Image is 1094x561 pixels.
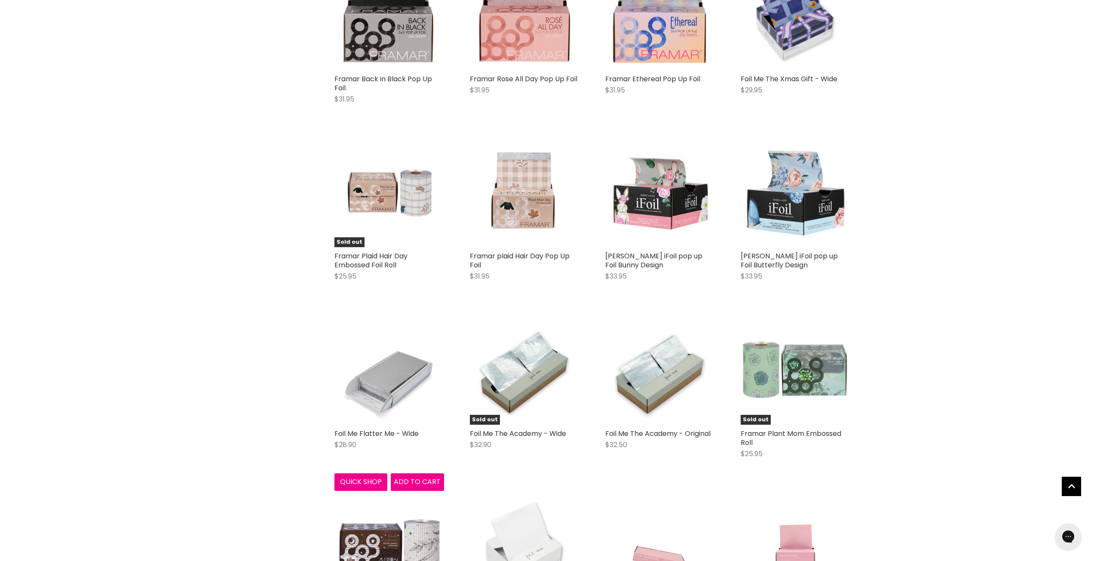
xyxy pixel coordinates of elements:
[605,85,625,95] span: $31.95
[334,429,419,438] a: Foil Me Flatter Me - Wide
[741,271,762,281] span: $33.95
[605,74,700,84] a: Framar Ethereal Pop Up Foil
[394,477,441,487] span: Add to cart
[605,429,711,438] a: Foil Me The Academy - Original
[470,315,579,425] a: Foil Me The Academy - WideSold out
[605,138,715,247] img: Robert de Soto iFoil pop up Foil Bunny Design
[741,449,763,459] span: $25.95
[470,251,570,270] a: Framar plaid Hair Day Pop Up Foil
[334,138,444,247] img: Framar Plaid Hair Day Embossed Foil Roll
[470,85,490,95] span: $31.95
[741,251,838,270] a: [PERSON_NAME] iFoil pop up Foil Butterfly Design
[470,138,579,247] img: Framar plaid Hair Day Pop Up Foil
[605,315,715,425] img: Foil Me The Academy - Original
[470,429,566,438] a: Foil Me The Academy - Wide
[741,429,841,448] a: Framar Plant Mom Embossed Roll
[741,415,771,425] span: Sold out
[470,315,579,425] img: Foil Me The Academy - Wide
[470,415,500,425] span: Sold out
[741,85,762,95] span: $29.95
[605,440,627,450] span: $32.50
[741,74,837,84] a: Foil Me The Xmas Gift - Wide
[334,271,356,281] span: $25.95
[334,237,365,247] span: Sold out
[334,315,444,425] img: Foil Me Flatter Me - Wide
[470,440,491,450] span: $32.90
[741,315,850,425] img: Framar Plant Mom Embossed Roll
[334,440,356,450] span: $28.90
[1051,521,1085,552] iframe: Gorgias live chat messenger
[334,74,432,93] a: Framar Back in Black Pop Up Foil
[470,74,577,84] a: Framar Rose All Day Pop Up Foil
[391,473,444,490] button: Add to cart
[334,138,444,247] a: Framar Plaid Hair Day Embossed Foil RollSold out
[741,138,850,247] img: Robert de Soto iFoil pop up Foil Butterfly Design
[334,473,388,490] button: Quick shop
[334,251,408,270] a: Framar Plaid Hair Day Embossed Foil Roll
[605,251,702,270] a: [PERSON_NAME] iFoil pop up Foil Bunny Design
[741,315,850,425] a: Framar Plant Mom Embossed RollSold out
[605,271,627,281] span: $33.95
[334,94,354,104] span: $31.95
[470,271,490,281] span: $31.95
